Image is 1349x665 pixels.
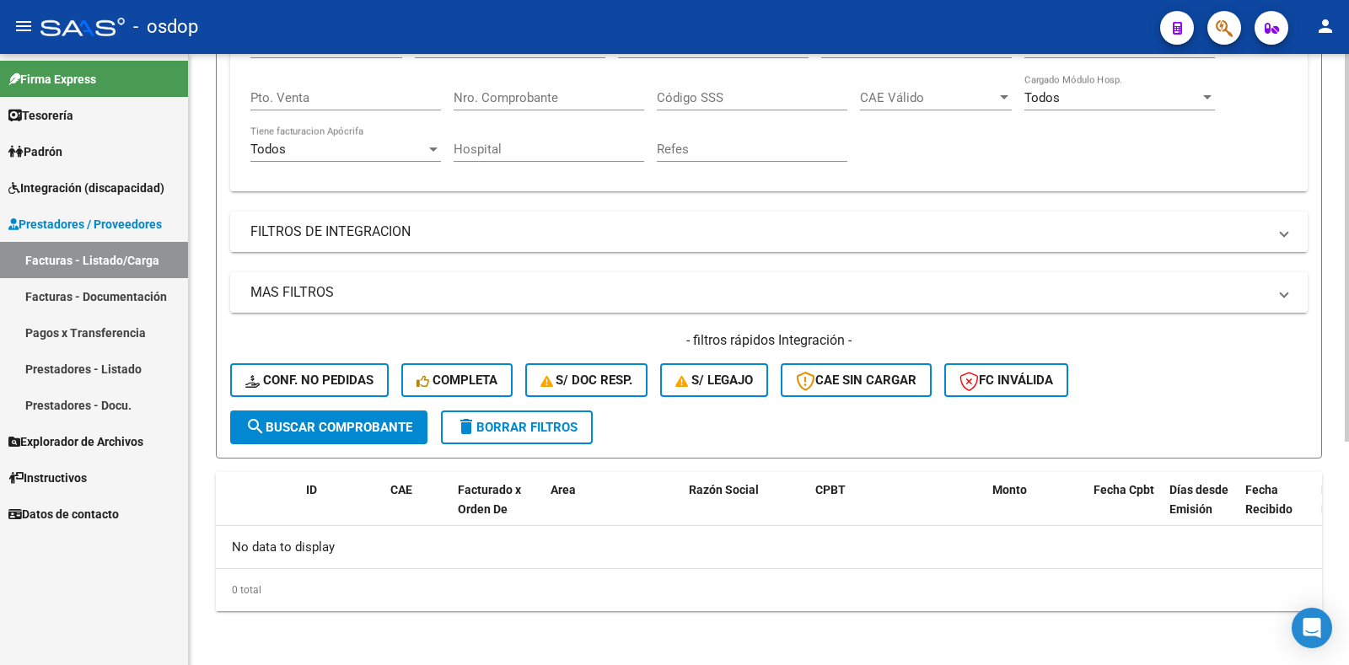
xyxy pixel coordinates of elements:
button: Completa [401,363,513,397]
span: Instructivos [8,469,87,487]
datatable-header-cell: Días desde Emisión [1163,472,1239,546]
span: Días desde Emisión [1169,483,1228,516]
span: Monto [992,483,1027,496]
div: 0 total [216,569,1322,611]
datatable-header-cell: ID [299,472,384,546]
span: Explorador de Archivos [8,432,143,451]
button: Open calendar [585,37,605,56]
span: ID [306,483,317,496]
span: Razón Social [689,483,759,496]
span: Padrón [8,142,62,161]
span: Datos de contacto [8,505,119,523]
span: Prestadores / Proveedores [8,215,162,233]
button: CAE SIN CARGAR [781,363,932,397]
mat-expansion-panel-header: FILTROS DE INTEGRACION [230,212,1308,252]
span: Todos [1024,90,1060,105]
datatable-header-cell: CAE [384,472,451,546]
span: CAE Válido [860,90,997,105]
span: CPBT [815,483,846,496]
datatable-header-cell: Fecha Cpbt [1087,472,1163,546]
datatable-header-cell: Area [544,472,658,546]
button: Borrar Filtros [441,410,593,444]
span: S/ legajo [675,373,753,388]
mat-panel-title: FILTROS DE INTEGRACION [250,223,1267,241]
button: Buscar Comprobante [230,410,427,444]
span: Conf. no pedidas [245,373,374,388]
button: S/ Doc Resp. [525,363,648,397]
mat-icon: person [1315,16,1336,36]
datatable-header-cell: Fecha Recibido [1239,472,1314,546]
datatable-header-cell: CPBT [809,472,986,546]
span: CAE SIN CARGAR [796,373,916,388]
datatable-header-cell: Monto [986,472,1087,546]
mat-panel-title: MAS FILTROS [250,283,1267,302]
span: Firma Express [8,70,96,88]
span: Fecha Recibido [1245,483,1293,516]
span: Buscar Comprobante [245,420,412,435]
span: - osdop [133,8,198,46]
span: Integración (discapacidad) [8,179,164,197]
mat-icon: menu [13,16,34,36]
span: FC Inválida [959,373,1053,388]
mat-expansion-panel-header: MAS FILTROS [230,272,1308,313]
span: S/ Doc Resp. [540,373,633,388]
button: S/ legajo [660,363,768,397]
span: Tesorería [8,106,73,125]
span: Borrar Filtros [456,420,578,435]
div: No data to display [216,526,1322,568]
span: Area [551,483,576,496]
mat-icon: search [245,416,266,437]
button: FC Inválida [944,363,1068,397]
span: Todos [250,142,286,157]
h4: - filtros rápidos Integración - [230,331,1308,350]
datatable-header-cell: Razón Social [682,472,809,546]
span: CAE [390,483,412,496]
span: Fecha Cpbt [1094,483,1154,496]
span: Facturado x Orden De [458,483,521,516]
button: Conf. no pedidas [230,363,389,397]
datatable-header-cell: Facturado x Orden De [451,472,544,546]
mat-icon: delete [456,416,476,437]
span: Completa [417,373,497,388]
div: Open Intercom Messenger [1292,608,1332,648]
